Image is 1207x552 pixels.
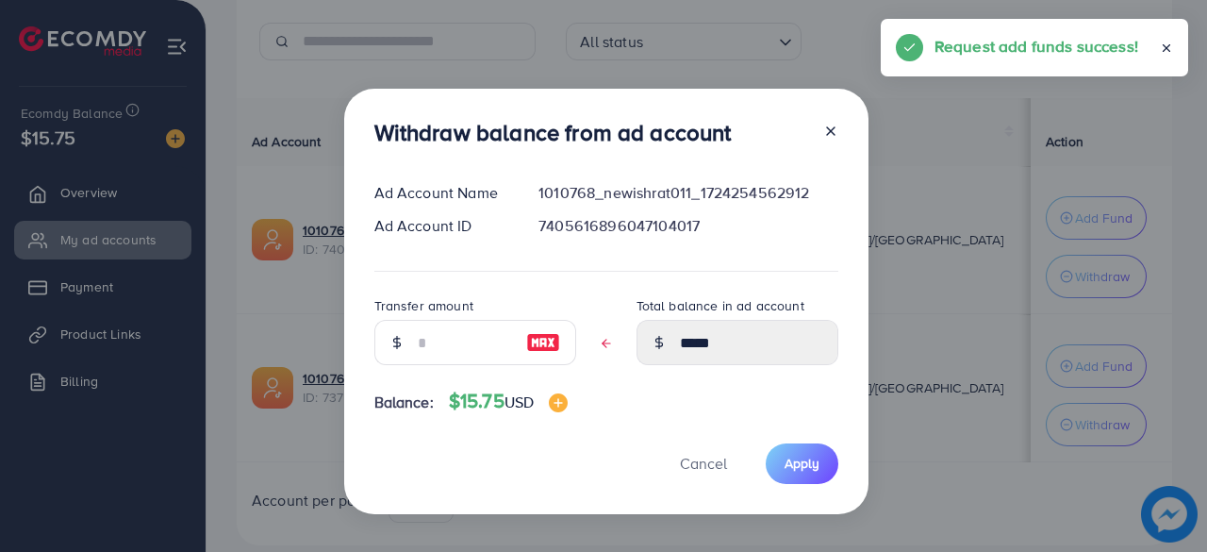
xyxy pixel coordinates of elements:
[359,182,524,204] div: Ad Account Name
[374,296,473,315] label: Transfer amount
[766,443,838,484] button: Apply
[449,390,568,413] h4: $15.75
[504,392,534,412] span: USD
[637,296,804,315] label: Total balance in ad account
[785,454,819,473] span: Apply
[680,453,727,474] span: Cancel
[549,393,568,412] img: image
[934,34,1138,59] h5: Request add funds success!
[374,119,732,146] h3: Withdraw balance from ad account
[656,443,751,484] button: Cancel
[374,392,434,413] span: Balance:
[526,331,560,354] img: image
[359,215,524,237] div: Ad Account ID
[523,215,852,237] div: 7405616896047104017
[523,182,852,204] div: 1010768_newishrat011_1724254562912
